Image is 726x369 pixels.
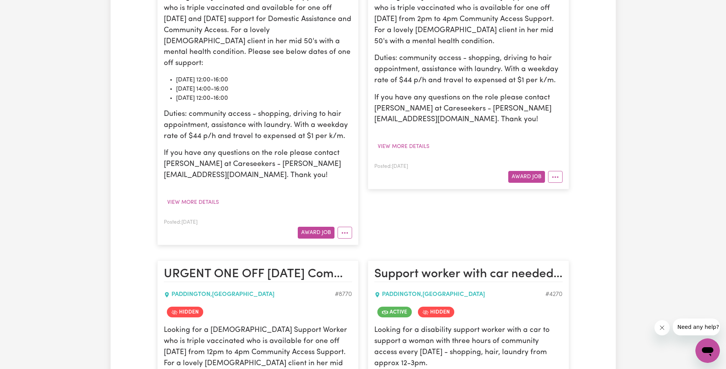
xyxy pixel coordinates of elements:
button: Award Job [298,227,334,239]
iframe: Message from company [673,319,720,335]
li: [DATE] 12:00-16:00 [176,75,352,85]
div: PADDINGTON , [GEOGRAPHIC_DATA] [374,290,545,299]
span: Job is active [377,307,412,317]
iframe: Button to launch messaging window [695,338,720,363]
p: If you have any questions on the role please contact [PERSON_NAME] at Careseekers - [PERSON_NAME]... [374,93,563,125]
button: More options [548,171,563,183]
div: Job ID #8770 [335,290,352,299]
li: [DATE] 12:00-16:00 [176,94,352,103]
button: View more details [374,141,433,153]
div: PADDINGTON , [GEOGRAPHIC_DATA] [164,290,335,299]
button: More options [338,227,352,239]
iframe: Close message [654,320,670,335]
button: Award Job [508,171,545,183]
h2: URGENT ONE OFF 18/08 Thursday Community Access Support - Paddington [164,267,352,282]
div: Job ID #4270 [545,290,563,299]
span: Job is hidden [418,307,454,317]
button: View more details [164,197,222,208]
li: [DATE] 14:00-16:00 [176,85,352,94]
p: Duties: community access - shopping, driving to hair appointment, assistance with laundry. With a... [164,109,352,142]
p: If you have any questions on the role please contact [PERSON_NAME] at Careseekers - [PERSON_NAME]... [164,148,352,181]
span: Posted: [DATE] [164,220,197,225]
h2: Support worker with car needed for community access - Thursdays ongoing [374,267,563,282]
p: Looking for a disability support worker with a car to support a woman with three hours of communi... [374,325,563,369]
span: Job is hidden [167,307,203,317]
p: Duties: community access - shopping, driving to hair appointment, assistance with laundry. With a... [374,53,563,86]
span: Posted: [DATE] [374,164,408,169]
